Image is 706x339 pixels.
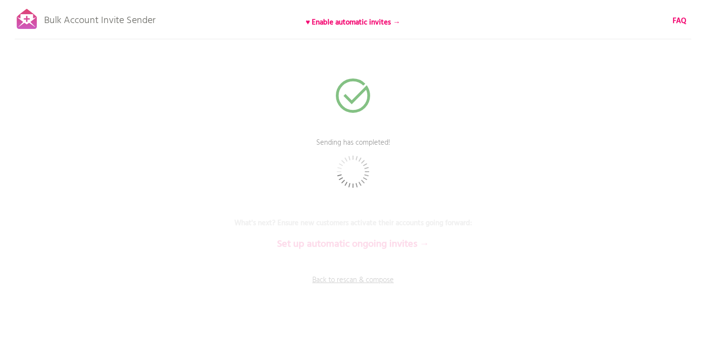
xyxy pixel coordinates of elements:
p: Bulk Account Invite Sender [44,6,155,30]
b: Set up automatic ongoing invites → [277,236,429,252]
a: Back to rescan & compose [206,275,500,299]
a: FAQ [673,16,686,26]
p: Sending has completed! [206,137,500,162]
b: ♥ Enable automatic invites → [306,17,401,28]
b: What's next? Ensure new customers activate their accounts going forward: [234,217,472,229]
b: FAQ [673,15,686,27]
